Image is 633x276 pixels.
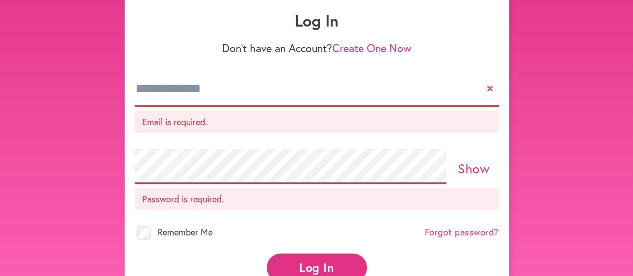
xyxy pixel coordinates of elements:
a: Forgot password? [425,227,499,238]
a: Create One Now [332,41,411,55]
p: Don't have an Account? [135,42,499,55]
h1: Log In [135,11,499,30]
span: Remember Me [158,226,213,238]
p: Password is required. [135,188,499,210]
a: Show [458,160,489,177]
p: Email is required. [135,111,499,133]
